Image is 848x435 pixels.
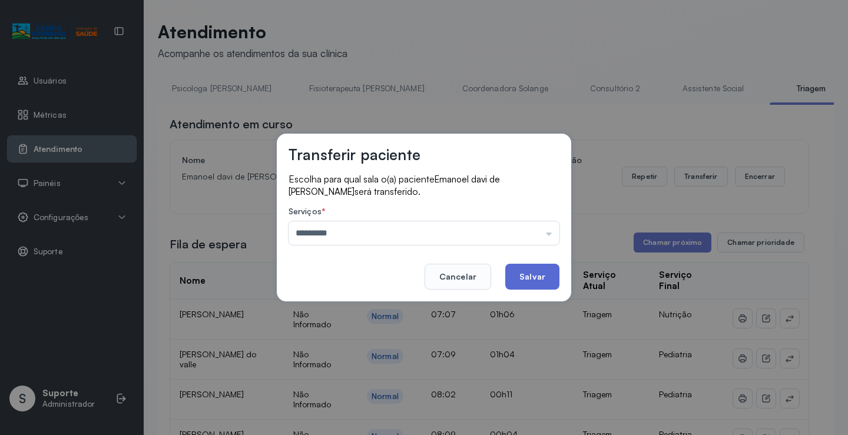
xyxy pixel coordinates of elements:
span: Emanoel davi de [PERSON_NAME] [289,174,500,197]
button: Cancelar [425,264,491,290]
p: Escolha para qual sala o(a) paciente será transferido. [289,173,559,198]
span: Serviços [289,206,322,216]
h3: Transferir paciente [289,145,420,164]
button: Salvar [505,264,559,290]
